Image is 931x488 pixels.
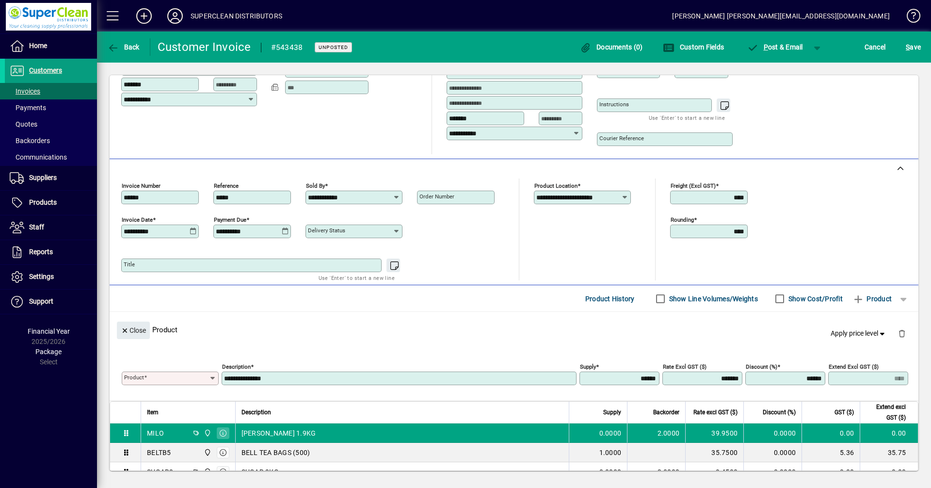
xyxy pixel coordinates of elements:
[848,290,897,308] button: Product
[419,193,454,200] mat-label: Order number
[672,8,890,24] div: [PERSON_NAME] [PERSON_NAME][EMAIL_ADDRESS][DOMAIN_NAME]
[599,448,622,457] span: 1.0000
[201,428,212,439] span: Superclean Distributors
[117,322,150,339] button: Close
[29,248,53,256] span: Reports
[860,423,918,443] td: 0.00
[906,43,910,51] span: S
[890,329,914,338] app-page-header-button: Delete
[671,216,694,223] mat-label: Rounding
[160,7,191,25] button: Profile
[124,261,135,268] mat-label: Title
[222,363,251,370] mat-label: Description
[534,182,578,189] mat-label: Product location
[599,101,629,108] mat-label: Instructions
[866,402,906,423] span: Extend excl GST ($)
[5,99,97,116] a: Payments
[787,294,843,304] label: Show Cost/Profit
[319,44,348,50] span: Unposted
[663,43,724,51] span: Custom Fields
[831,328,887,339] span: Apply price level
[599,135,644,142] mat-label: Courier Reference
[671,182,716,189] mat-label: Freight (excl GST)
[764,43,768,51] span: P
[147,428,164,438] div: MILO
[124,374,144,381] mat-label: Product
[658,428,680,438] span: 2.0000
[899,2,919,33] a: Knowledge Base
[691,467,738,477] div: 9.4500
[10,120,37,128] span: Quotes
[658,467,680,477] span: 2.0000
[29,297,53,305] span: Support
[649,112,725,123] mat-hint: Use 'Enter' to start a new line
[29,223,44,231] span: Staff
[29,66,62,74] span: Customers
[860,462,918,482] td: 0.00
[599,467,622,477] span: 0.0000
[835,407,854,418] span: GST ($)
[580,363,596,370] mat-label: Supply
[110,312,918,347] div: Product
[802,423,860,443] td: 0.00
[580,43,643,51] span: Documents (0)
[214,216,246,223] mat-label: Payment due
[114,325,152,334] app-page-header-button: Close
[691,428,738,438] div: 39.9500
[829,363,879,370] mat-label: Extend excl GST ($)
[865,39,886,55] span: Cancel
[862,38,888,56] button: Cancel
[271,40,303,55] div: #543438
[5,116,97,132] a: Quotes
[10,87,40,95] span: Invoices
[107,43,140,51] span: Back
[128,7,160,25] button: Add
[122,216,153,223] mat-label: Invoice date
[29,198,57,206] span: Products
[147,467,174,477] div: SUGAR3
[852,291,892,307] span: Product
[306,182,325,189] mat-label: Sold by
[147,407,159,418] span: Item
[5,191,97,215] a: Products
[5,132,97,149] a: Backorders
[28,327,70,335] span: Financial Year
[585,291,635,307] span: Product History
[581,290,639,308] button: Product History
[5,34,97,58] a: Home
[693,407,738,418] span: Rate excl GST ($)
[10,153,67,161] span: Communications
[890,322,914,345] button: Delete
[5,290,97,314] a: Support
[241,448,310,457] span: BELL TEA BAGS (500)
[860,443,918,462] td: 35.75
[5,166,97,190] a: Suppliers
[201,447,212,458] span: Superclean Distributors
[241,467,279,477] span: SUGAR 3KG
[214,182,239,189] mat-label: Reference
[746,363,777,370] mat-label: Discount (%)
[241,428,316,438] span: [PERSON_NAME] 1.9KG
[743,443,802,462] td: 0.0000
[241,407,271,418] span: Description
[747,43,803,51] span: ost & Email
[742,38,808,56] button: Post & Email
[29,273,54,280] span: Settings
[802,443,860,462] td: 5.36
[653,407,679,418] span: Backorder
[667,294,758,304] label: Show Line Volumes/Weights
[10,104,46,112] span: Payments
[308,227,345,234] mat-label: Delivery status
[35,348,62,356] span: Package
[158,39,251,55] div: Customer Invoice
[763,407,796,418] span: Discount (%)
[5,240,97,264] a: Reports
[906,39,921,55] span: ave
[603,407,621,418] span: Supply
[827,325,891,342] button: Apply price level
[802,462,860,482] td: 0.00
[97,38,150,56] app-page-header-button: Back
[29,42,47,49] span: Home
[5,83,97,99] a: Invoices
[691,448,738,457] div: 35.7500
